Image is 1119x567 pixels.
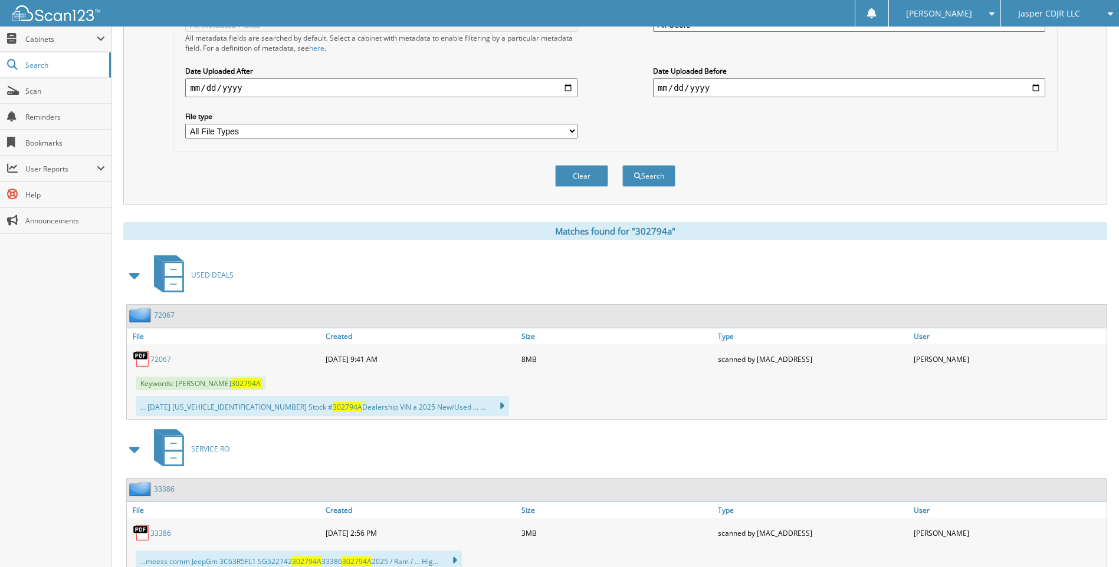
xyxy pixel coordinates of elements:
[185,78,577,97] input: start
[911,502,1107,518] a: User
[147,252,234,298] a: USED DEALS
[154,310,175,320] a: 72067
[136,377,265,390] span: Keywords: [PERSON_NAME]
[1018,10,1080,17] span: Jasper CDJR LLC
[323,347,519,371] div: [DATE] 9:41 AM
[622,165,675,187] button: Search
[333,402,362,412] span: 302794A
[25,138,105,148] span: Bookmarks
[154,484,175,494] a: 33386
[231,378,261,388] span: 302794A
[309,43,324,53] a: here
[150,354,171,364] a: 72067
[653,66,1045,76] label: Date Uploaded Before
[127,328,323,344] a: File
[147,426,229,472] a: SERVICE RO
[519,502,714,518] a: Size
[129,482,154,496] img: folder2.png
[191,270,234,280] span: USED DEALS
[150,528,171,538] a: 33386
[25,86,105,96] span: Scan
[906,10,972,17] span: [PERSON_NAME]
[123,222,1107,240] div: Matches found for "302794a"
[715,521,911,545] div: scanned by [MAC_ADDRESS]
[519,521,714,545] div: 3MB
[191,444,229,454] span: SERVICE RO
[185,66,577,76] label: Date Uploaded After
[715,328,911,344] a: Type
[715,347,911,371] div: scanned by [MAC_ADDRESS]
[911,328,1107,344] a: User
[715,502,911,518] a: Type
[133,350,150,368] img: PDF.png
[25,216,105,226] span: Announcements
[292,556,321,566] span: 302794A
[1060,510,1119,567] iframe: Chat Widget
[25,34,97,44] span: Cabinets
[323,328,519,344] a: Created
[519,347,714,371] div: 8MB
[136,396,509,416] div: ... [DATE] [US_VEHICLE_IDENTIFICATION_NUMBER] Stock # Dealership VIN a 2025 New/Used ... ...
[127,502,323,518] a: File
[133,524,150,542] img: PDF.png
[25,164,97,174] span: User Reports
[519,328,714,344] a: Size
[185,33,577,53] div: All metadata fields are searched by default. Select a cabinet with metadata to enable filtering b...
[911,347,1107,371] div: [PERSON_NAME]
[555,165,608,187] button: Clear
[911,521,1107,545] div: [PERSON_NAME]
[342,556,372,566] span: 302794A
[323,521,519,545] div: [DATE] 2:56 PM
[323,502,519,518] a: Created
[25,112,105,122] span: Reminders
[129,308,154,322] img: folder2.png
[12,5,100,21] img: scan123-logo-white.svg
[25,60,103,70] span: Search
[25,190,105,200] span: Help
[653,78,1045,97] input: end
[185,111,577,121] label: File type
